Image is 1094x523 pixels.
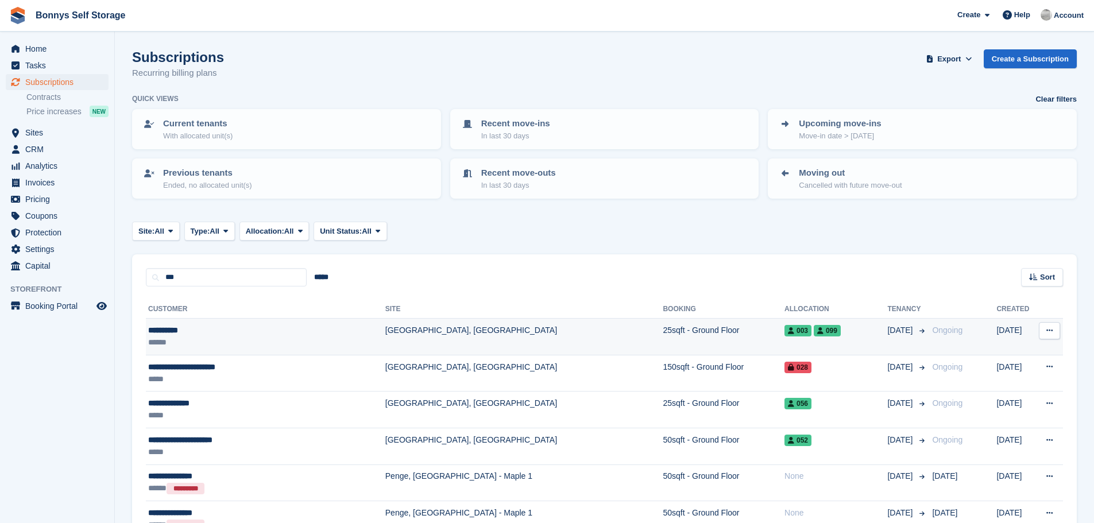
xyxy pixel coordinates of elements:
[25,57,94,73] span: Tasks
[25,258,94,274] span: Capital
[6,258,109,274] a: menu
[799,180,902,191] p: Cancelled with future move-out
[932,471,957,481] span: [DATE]
[663,300,784,319] th: Booking
[385,319,663,355] td: [GEOGRAPHIC_DATA], [GEOGRAPHIC_DATA]
[25,141,94,157] span: CRM
[769,160,1076,197] a: Moving out Cancelled with future move-out
[784,362,811,373] span: 028
[887,300,927,319] th: Tenancy
[132,67,224,80] p: Recurring billing plans
[6,224,109,241] a: menu
[362,226,372,237] span: All
[6,125,109,141] a: menu
[6,175,109,191] a: menu
[451,160,758,197] a: Recent move-outs In last 30 days
[163,180,252,191] p: Ended, no allocated unit(s)
[663,392,784,428] td: 25sqft - Ground Floor
[385,355,663,392] td: [GEOGRAPHIC_DATA], [GEOGRAPHIC_DATA]
[25,241,94,257] span: Settings
[887,397,915,409] span: [DATE]
[26,92,109,103] a: Contracts
[784,470,887,482] div: None
[984,49,1077,68] a: Create a Subscription
[784,398,811,409] span: 056
[10,284,114,295] span: Storefront
[932,508,957,517] span: [DATE]
[799,117,881,130] p: Upcoming move-ins
[932,398,962,408] span: Ongoing
[385,392,663,428] td: [GEOGRAPHIC_DATA], [GEOGRAPHIC_DATA]
[481,130,550,142] p: In last 30 days
[133,160,440,197] a: Previous tenants Ended, no allocated unit(s)
[6,158,109,174] a: menu
[25,125,94,141] span: Sites
[887,324,915,336] span: [DATE]
[769,110,1076,148] a: Upcoming move-ins Move-in date > [DATE]
[25,191,94,207] span: Pricing
[25,224,94,241] span: Protection
[1054,10,1084,21] span: Account
[784,300,887,319] th: Allocation
[451,110,758,148] a: Recent move-ins In last 30 days
[932,435,962,444] span: Ongoing
[9,7,26,24] img: stora-icon-8386f47178a22dfd0bd8f6a31ec36ba5ce8667c1dd55bd0f319d3a0aa187defe.svg
[6,191,109,207] a: menu
[784,435,811,446] span: 052
[25,158,94,174] span: Analytics
[1035,94,1077,105] a: Clear filters
[25,175,94,191] span: Invoices
[320,226,362,237] span: Unit Status:
[996,300,1035,319] th: Created
[385,300,663,319] th: Site
[6,241,109,257] a: menu
[996,319,1035,355] td: [DATE]
[6,298,109,314] a: menu
[6,41,109,57] a: menu
[90,106,109,117] div: NEW
[138,226,154,237] span: Site:
[25,41,94,57] span: Home
[25,74,94,90] span: Subscriptions
[481,166,556,180] p: Recent move-outs
[146,300,385,319] th: Customer
[284,226,294,237] span: All
[132,94,179,104] h6: Quick views
[246,226,284,237] span: Allocation:
[1040,272,1055,283] span: Sort
[133,110,440,148] a: Current tenants With allocated unit(s)
[887,361,915,373] span: [DATE]
[481,180,556,191] p: In last 30 days
[799,166,902,180] p: Moving out
[663,355,784,392] td: 150sqft - Ground Floor
[6,57,109,73] a: menu
[932,326,962,335] span: Ongoing
[481,117,550,130] p: Recent move-ins
[6,141,109,157] a: menu
[26,106,82,117] span: Price increases
[957,9,980,21] span: Create
[163,166,252,180] p: Previous tenants
[25,208,94,224] span: Coupons
[663,464,784,501] td: 50sqft - Ground Floor
[385,428,663,464] td: [GEOGRAPHIC_DATA], [GEOGRAPHIC_DATA]
[184,222,235,241] button: Type: All
[163,117,233,130] p: Current tenants
[937,53,961,65] span: Export
[6,74,109,90] a: menu
[799,130,881,142] p: Move-in date > [DATE]
[239,222,310,241] button: Allocation: All
[932,362,962,371] span: Ongoing
[132,49,224,65] h1: Subscriptions
[887,434,915,446] span: [DATE]
[887,507,915,519] span: [DATE]
[25,298,94,314] span: Booking Portal
[314,222,386,241] button: Unit Status: All
[663,319,784,355] td: 25sqft - Ground Floor
[95,299,109,313] a: Preview store
[210,226,219,237] span: All
[887,470,915,482] span: [DATE]
[784,507,887,519] div: None
[1041,9,1052,21] img: James Bonny
[26,105,109,118] a: Price increases NEW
